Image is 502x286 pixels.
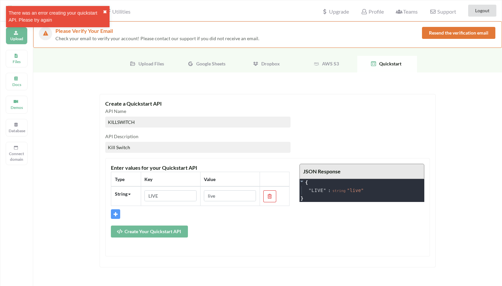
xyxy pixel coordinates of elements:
span: " live " [347,188,364,193]
span: Support [430,9,456,14]
div: API Description [105,133,291,140]
span: Upgrade [322,9,349,14]
p: Demos [9,105,25,110]
span: string [332,189,346,193]
span: : [328,187,331,194]
div: JSON Response [303,167,421,175]
div: Create a Quickstart API [105,100,291,108]
span: Google Sheets [194,61,225,66]
span: } [299,195,303,202]
span: " [308,188,311,193]
div: Enter values for your Quickstart API [111,164,290,172]
p: Upload [9,36,25,42]
span: LIVE [311,187,323,194]
th: Value [200,172,260,187]
span: AWS S3 [319,61,339,66]
button: Logout [468,5,496,17]
span: Check your email to verify your account! Please contact our support if you did not receive an email. [55,36,259,41]
p: Connect domain [9,151,25,162]
button: Create Your Quickstart API [111,226,188,238]
p: Docs [9,82,25,87]
span: Teams [396,8,418,15]
p: Files [9,59,25,64]
div: API Name [105,108,291,115]
span: Profile [361,8,383,15]
input: Information about my recent blog [105,142,291,153]
span: Quickstart [376,61,401,66]
span: " [323,188,326,193]
div: There was an error creating your quickstart API. Please try again [9,10,103,24]
input: Blog Details API [105,117,291,128]
span: Upload Files [136,61,164,66]
th: Key [141,172,200,187]
th: Type [111,172,141,187]
span: Utilities [105,8,130,15]
div: String [115,190,127,197]
button: close [103,9,107,16]
span: Dropbox [259,61,280,66]
p: Database [9,128,25,134]
button: Resend the verification email [422,27,495,39]
span: { [305,179,308,186]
